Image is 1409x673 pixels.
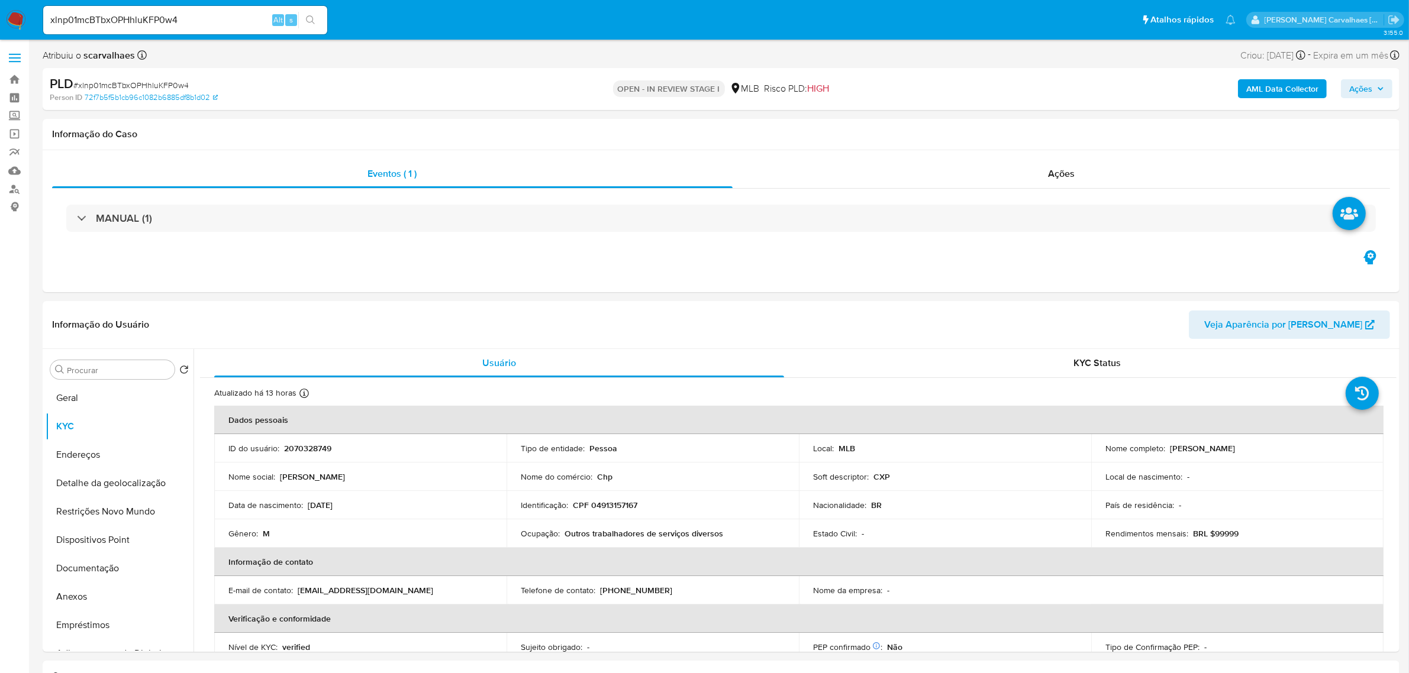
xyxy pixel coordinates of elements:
p: M [263,528,270,539]
p: Gênero : [228,528,258,539]
p: País de residência : [1105,500,1174,510]
p: Telefone de contato : [521,585,595,596]
span: Veja Aparência por [PERSON_NAME] [1204,310,1362,339]
p: - [862,528,864,539]
p: MLB [839,443,855,454]
p: Local : [813,443,834,454]
a: 72f7b5f5b1cb96c1082b6885df8b1d02 [85,92,218,103]
p: Nome completo : [1105,443,1165,454]
button: Retornar ao pedido padrão [179,365,189,378]
p: 2070328749 [284,443,331,454]
input: Procurar [67,365,170,376]
span: Ações [1349,79,1372,98]
p: E-mail de contato : [228,585,293,596]
p: Outros trabalhadores de serviços diversos [565,528,723,539]
a: Notificações [1226,15,1236,25]
button: KYC [46,412,194,441]
button: Veja Aparência por [PERSON_NAME] [1189,310,1390,339]
button: AML Data Collector [1238,79,1327,98]
div: MANUAL (1) [66,205,1376,232]
span: Usuário [482,356,516,370]
span: Atribuiu o [43,49,135,62]
button: Restrições Novo Mundo [46,497,194,526]
p: BR [871,500,882,510]
p: [EMAIL_ADDRESS][DOMAIN_NAME] [298,585,433,596]
a: Sair [1388,14,1400,26]
p: Atualizado há 13 horas [214,387,296,399]
p: PEP confirmado : [813,642,882,652]
p: Local de nascimento : [1105,471,1182,482]
button: Anexos [46,583,194,611]
p: Nome da empresa : [813,585,882,596]
p: [DATE] [308,500,333,510]
p: Nacionalidade : [813,500,866,510]
button: Geral [46,384,194,412]
p: Tipo de entidade : [521,443,585,454]
span: Eventos ( 1 ) [367,167,417,180]
span: Risco PLD: [765,82,830,95]
button: search-icon [298,12,323,28]
p: Nome social : [228,471,275,482]
span: # xlnp01mcBTbxOPHhluKFP0w4 [73,79,189,91]
button: Documentação [46,554,194,583]
h1: Informação do Usuário [52,319,149,331]
p: [PHONE_NUMBER] [600,585,672,596]
button: Dispositivos Point [46,526,194,554]
b: PLD [50,74,73,93]
p: BRL $99999 [1193,528,1239,539]
p: Identificação : [521,500,568,510]
p: Nome do comércio : [521,471,592,482]
input: Pesquise usuários ou casos... [43,12,327,28]
button: Adiantamentos de Dinheiro [46,639,194,668]
p: Nível de KYC : [228,642,278,652]
p: - [1204,642,1207,652]
p: ID do usuário : [228,443,279,454]
p: Rendimentos mensais : [1105,528,1188,539]
b: scarvalhaes [81,48,135,62]
p: Soft descriptor : [813,471,869,482]
span: Atalhos rápidos [1150,14,1214,26]
p: [PERSON_NAME] [280,471,345,482]
p: Sujeito obrigado : [521,642,582,652]
th: Dados pessoais [214,406,1384,434]
button: Endereços [46,441,194,469]
th: Informação de contato [214,548,1384,576]
p: Pessoa [589,443,617,454]
button: Procurar [55,365,65,374]
h3: MANUAL (1) [96,212,152,225]
button: Ações [1341,79,1392,98]
p: - [887,585,889,596]
p: Estado Civil : [813,528,857,539]
p: Ocupação : [521,528,560,539]
p: CXP [873,471,890,482]
p: - [587,642,589,652]
span: Expira em um mês [1313,49,1388,62]
p: OPEN - IN REVIEW STAGE I [613,80,725,97]
button: Detalhe da geolocalização [46,469,194,497]
p: [PERSON_NAME] [1170,443,1235,454]
b: Person ID [50,92,82,103]
th: Verificação e conformidade [214,604,1384,633]
h1: Informação do Caso [52,128,1390,140]
p: CPF 04913157167 [573,500,637,510]
span: HIGH [808,82,830,95]
p: - [1179,500,1181,510]
span: s [289,14,293,25]
span: Ações [1048,167,1075,180]
span: KYC Status [1074,356,1121,370]
p: Tipo de Confirmação PEP : [1105,642,1200,652]
div: MLB [730,82,760,95]
p: - [1187,471,1189,482]
p: Data de nascimento : [228,500,303,510]
div: Criou: [DATE] [1240,47,1305,63]
span: Alt [273,14,283,25]
p: sara.carvalhaes@mercadopago.com.br [1265,14,1384,25]
p: Chp [597,471,612,482]
p: Não [887,642,902,652]
button: Empréstimos [46,611,194,639]
p: verified [282,642,310,652]
b: AML Data Collector [1246,79,1318,98]
span: - [1308,47,1311,63]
